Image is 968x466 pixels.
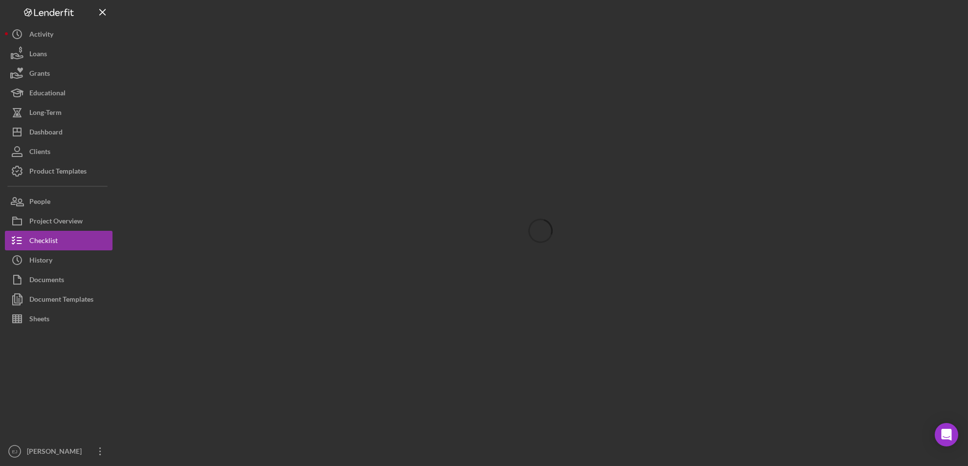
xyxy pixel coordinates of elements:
button: Activity [5,24,113,44]
button: Checklist [5,231,113,250]
button: Product Templates [5,161,113,181]
div: Loans [29,44,47,66]
button: History [5,250,113,270]
text: EJ [12,449,17,454]
button: Document Templates [5,289,113,309]
div: History [29,250,52,272]
div: Clients [29,142,50,164]
div: Long-Term [29,103,62,125]
button: People [5,192,113,211]
div: Dashboard [29,122,63,144]
div: Documents [29,270,64,292]
div: Project Overview [29,211,83,233]
button: Project Overview [5,211,113,231]
button: Sheets [5,309,113,329]
button: Grants [5,64,113,83]
div: Activity [29,24,53,46]
div: Checklist [29,231,58,253]
button: Documents [5,270,113,289]
div: Grants [29,64,50,86]
div: Product Templates [29,161,87,183]
button: EJ[PERSON_NAME] [5,442,113,461]
div: Educational [29,83,66,105]
button: Clients [5,142,113,161]
button: Long-Term [5,103,113,122]
div: People [29,192,50,214]
div: Document Templates [29,289,93,311]
button: Educational [5,83,113,103]
div: Open Intercom Messenger [935,423,958,446]
button: Dashboard [5,122,113,142]
div: Sheets [29,309,49,331]
div: [PERSON_NAME] [24,442,88,464]
button: Loans [5,44,113,64]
